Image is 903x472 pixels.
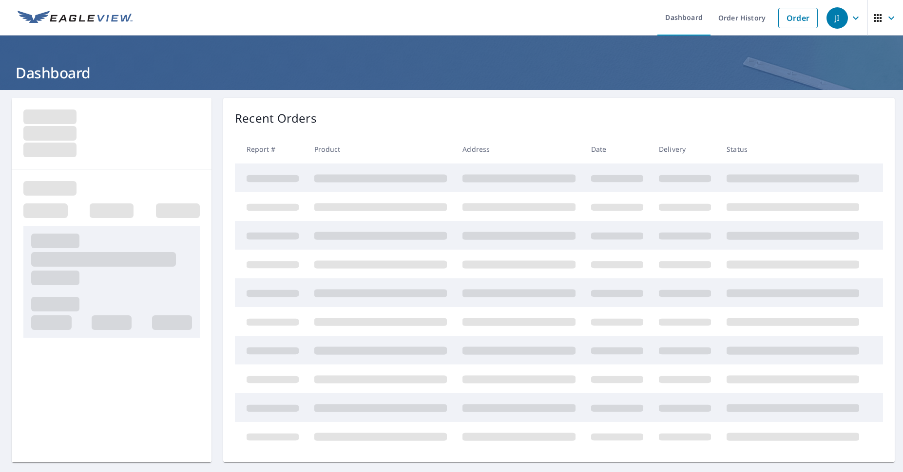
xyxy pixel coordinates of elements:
h1: Dashboard [12,63,891,83]
th: Status [719,135,867,163]
th: Report # [235,135,307,163]
th: Delivery [651,135,719,163]
img: EV Logo [18,11,133,25]
p: Recent Orders [235,109,317,127]
a: Order [778,8,818,28]
th: Date [583,135,651,163]
th: Product [307,135,455,163]
div: JI [826,7,848,29]
th: Address [455,135,583,163]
